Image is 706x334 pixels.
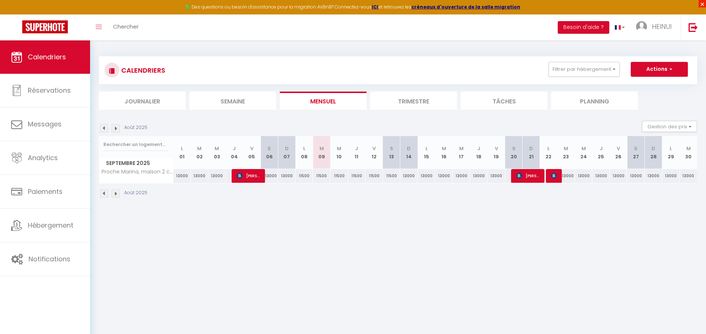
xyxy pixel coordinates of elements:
[226,136,243,169] th: 04
[617,145,620,152] abbr: V
[197,145,202,152] abbr: M
[575,169,592,183] div: 13000
[173,169,191,183] div: 13000
[278,136,295,169] th: 07
[208,169,226,183] div: 13000
[581,145,586,152] abbr: M
[548,62,620,77] button: Filtrer par hébergement
[390,145,393,152] abbr: S
[547,145,550,152] abbr: L
[250,145,253,152] abbr: V
[365,136,383,169] th: 12
[400,169,418,183] div: 13000
[610,169,627,183] div: 13000
[6,3,28,25] button: Ouvrir le widget de chat LiveChat
[575,136,592,169] th: 24
[348,169,365,183] div: 11500
[215,145,219,152] abbr: M
[337,145,341,152] abbr: M
[330,136,348,169] th: 10
[383,169,400,183] div: 11500
[540,136,557,169] th: 22
[124,189,148,196] p: Août 2025
[173,136,191,169] th: 01
[29,254,70,264] span: Notifications
[453,136,470,169] th: 17
[551,92,638,110] li: Planning
[529,145,533,152] abbr: D
[634,145,637,152] abbr: S
[470,169,487,183] div: 13000
[303,145,305,152] abbr: L
[370,92,457,110] li: Trimestre
[407,145,411,152] abbr: D
[268,145,271,152] abbr: S
[557,169,575,183] div: 13000
[22,20,68,33] img: Super Booking
[564,145,568,152] abbr: M
[411,4,520,10] strong: créneaux d'ouverture de la salle migration
[28,221,73,230] span: Hébergement
[435,136,453,169] th: 16
[189,92,276,110] li: Semaine
[592,136,610,169] th: 25
[505,136,523,169] th: 20
[99,92,186,110] li: Journalier
[461,92,547,110] li: Tâches
[295,169,313,183] div: 11500
[233,145,236,152] abbr: J
[295,136,313,169] th: 08
[592,169,610,183] div: 13000
[28,153,58,162] span: Analytics
[191,169,208,183] div: 13000
[383,136,400,169] th: 13
[372,4,378,10] a: ICI
[551,169,557,183] span: [PERSON_NAME]
[99,158,173,169] span: Septembre 2025
[630,14,681,40] a: ... HEINUI
[644,169,662,183] div: 13000
[631,62,688,77] button: Actions
[686,145,691,152] abbr: M
[28,86,71,95] span: Réservations
[28,187,63,196] span: Paiements
[516,169,540,183] span: [PERSON_NAME]
[285,145,289,152] abbr: D
[418,136,435,169] th: 15
[689,23,698,32] img: logout
[319,145,324,152] abbr: M
[652,145,655,152] abbr: D
[627,169,644,183] div: 13000
[600,145,603,152] abbr: J
[208,136,226,169] th: 03
[662,136,680,169] th: 29
[107,14,144,40] a: Chercher
[313,169,330,183] div: 11500
[442,145,446,152] abbr: M
[459,145,464,152] abbr: M
[680,169,697,183] div: 13000
[100,169,175,175] span: Proche Marina, maison 2 chambres
[119,62,165,79] h3: CALENDRIERS
[355,145,358,152] abbr: J
[181,145,183,152] abbr: L
[487,136,505,169] th: 19
[113,23,139,30] span: Chercher
[400,136,418,169] th: 14
[365,169,383,183] div: 11500
[558,21,609,34] button: Besoin d'aide ?
[103,138,169,151] input: Rechercher un logement...
[627,136,644,169] th: 27
[124,124,148,131] p: Août 2025
[512,145,516,152] abbr: S
[425,145,428,152] abbr: L
[470,136,487,169] th: 18
[487,169,505,183] div: 13000
[652,22,672,31] span: HEINUI
[680,136,697,169] th: 30
[348,136,365,169] th: 11
[670,145,672,152] abbr: L
[435,169,453,183] div: 13000
[495,145,498,152] abbr: V
[191,136,208,169] th: 02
